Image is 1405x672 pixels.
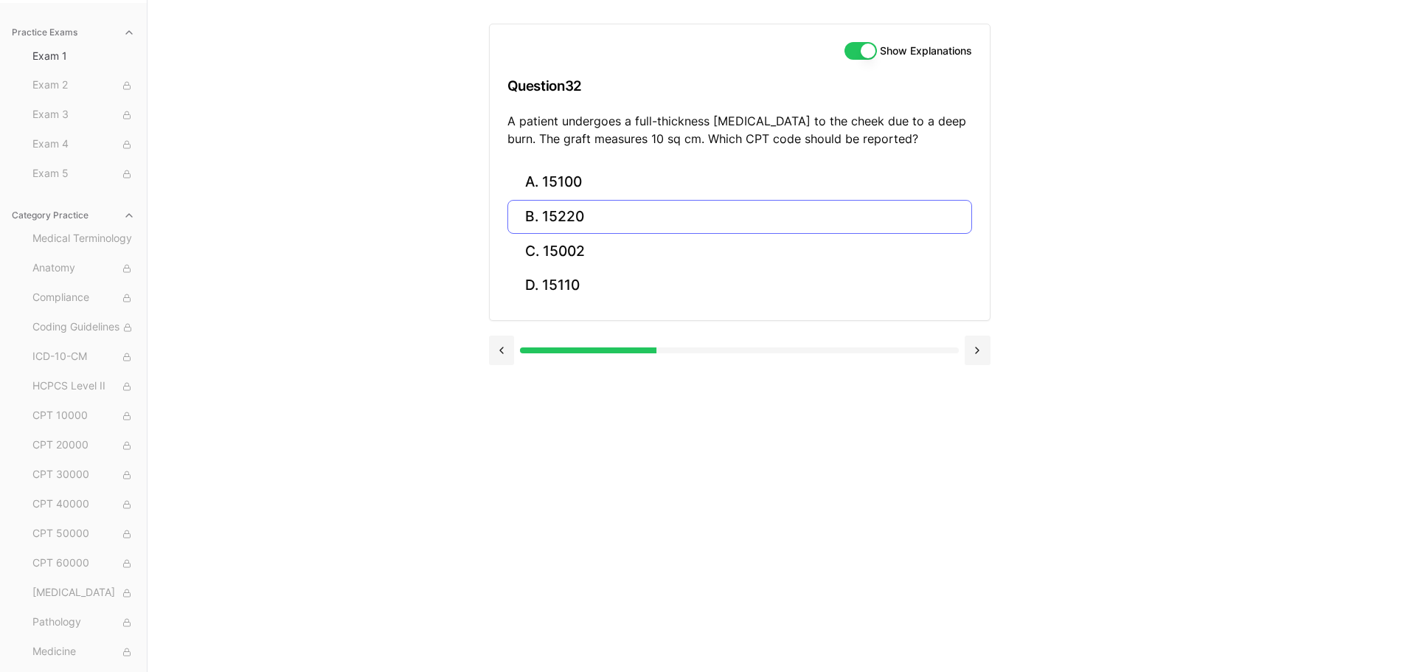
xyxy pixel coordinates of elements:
[32,77,135,94] span: Exam 2
[27,44,141,68] button: Exam 1
[27,640,141,664] button: Medicine
[32,107,135,123] span: Exam 3
[507,234,972,269] button: C. 15002
[32,644,135,660] span: Medicine
[27,375,141,398] button: HCPCS Level II
[27,103,141,127] button: Exam 3
[27,493,141,516] button: CPT 40000
[6,204,141,227] button: Category Practice
[507,165,972,200] button: A. 15100
[32,408,135,424] span: CPT 10000
[32,166,135,182] span: Exam 5
[27,74,141,97] button: Exam 2
[27,227,141,251] button: Medical Terminology
[32,585,135,601] span: [MEDICAL_DATA]
[32,467,135,483] span: CPT 30000
[507,269,972,303] button: D. 15110
[32,378,135,395] span: HCPCS Level II
[6,21,141,44] button: Practice Exams
[32,260,135,277] span: Anatomy
[27,286,141,310] button: Compliance
[27,434,141,457] button: CPT 20000
[27,581,141,605] button: [MEDICAL_DATA]
[32,496,135,513] span: CPT 40000
[32,526,135,542] span: CPT 50000
[32,555,135,572] span: CPT 60000
[27,133,141,156] button: Exam 4
[27,463,141,487] button: CPT 30000
[507,200,972,235] button: B. 15220
[32,349,135,365] span: ICD-10-CM
[32,290,135,306] span: Compliance
[27,257,141,280] button: Anatomy
[27,404,141,428] button: CPT 10000
[27,611,141,634] button: Pathology
[27,316,141,339] button: Coding Guidelines
[32,437,135,454] span: CPT 20000
[32,136,135,153] span: Exam 4
[507,112,972,148] p: A patient undergoes a full-thickness [MEDICAL_DATA] to the cheek due to a deep burn. The graft me...
[27,552,141,575] button: CPT 60000
[27,162,141,186] button: Exam 5
[507,64,972,108] h3: Question 32
[32,49,135,63] span: Exam 1
[32,319,135,336] span: Coding Guidelines
[27,345,141,369] button: ICD-10-CM
[880,46,972,56] label: Show Explanations
[27,522,141,546] button: CPT 50000
[32,231,135,247] span: Medical Terminology
[32,614,135,631] span: Pathology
